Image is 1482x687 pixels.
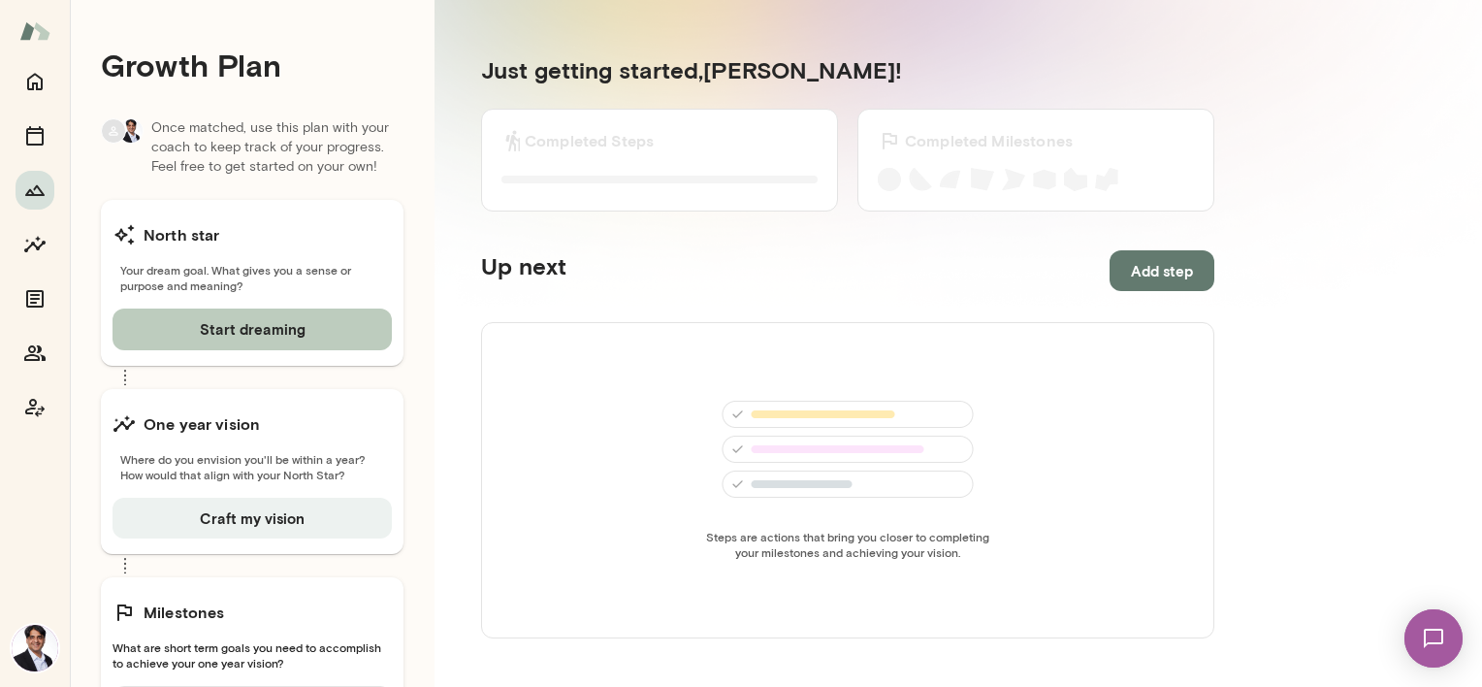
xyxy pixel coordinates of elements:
h6: North star [144,223,220,246]
button: Coach app [16,388,54,427]
img: Raj Manghani [119,119,143,143]
button: Start dreaming [113,309,392,349]
span: Where do you envision you'll be within a year? How would that align with your North Star? [113,451,392,482]
button: Add step [1110,250,1214,291]
h4: Growth Plan [101,47,403,83]
button: Craft my vision [113,498,392,539]
h6: Milestones [144,601,225,624]
h6: Completed Milestones [905,129,1073,152]
button: Growth Plan [16,171,54,210]
button: Documents [16,279,54,318]
span: Steps are actions that bring you closer to completing your milestones and achieving your vision. [700,529,995,560]
p: Once matched, use this plan with your coach to keep track of your progress. Feel free to get star... [151,118,403,177]
img: Mento [19,13,50,49]
button: Insights [16,225,54,264]
img: Raj Manghani [12,625,58,671]
span: Your dream goal. What gives you a sense or purpose and meaning? [113,262,392,293]
button: Home [16,62,54,101]
h5: Just getting started, [PERSON_NAME] ! [481,54,1214,85]
button: Sessions [16,116,54,155]
h5: Up next [481,250,566,291]
h6: Completed Steps [525,129,654,152]
h6: One year vision [144,412,260,436]
span: What are short term goals you need to accomplish to achieve your one year vision? [113,639,392,671]
button: Members [16,334,54,373]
